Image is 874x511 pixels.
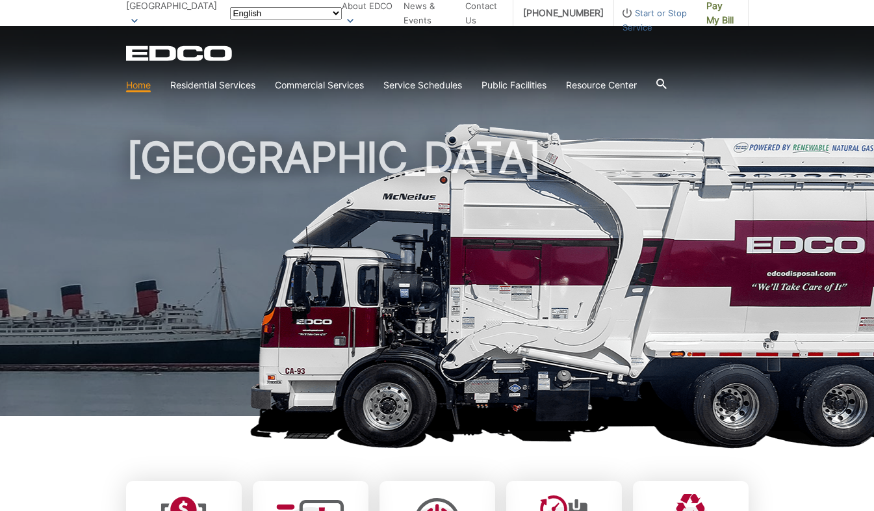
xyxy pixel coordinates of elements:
a: Public Facilities [482,78,546,92]
select: Select a language [230,7,342,20]
a: Commercial Services [275,78,364,92]
a: Residential Services [170,78,255,92]
a: Home [126,78,151,92]
a: EDCD logo. Return to the homepage. [126,46,234,61]
a: Resource Center [566,78,637,92]
h1: [GEOGRAPHIC_DATA] [126,137,749,422]
a: Service Schedules [383,78,462,92]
